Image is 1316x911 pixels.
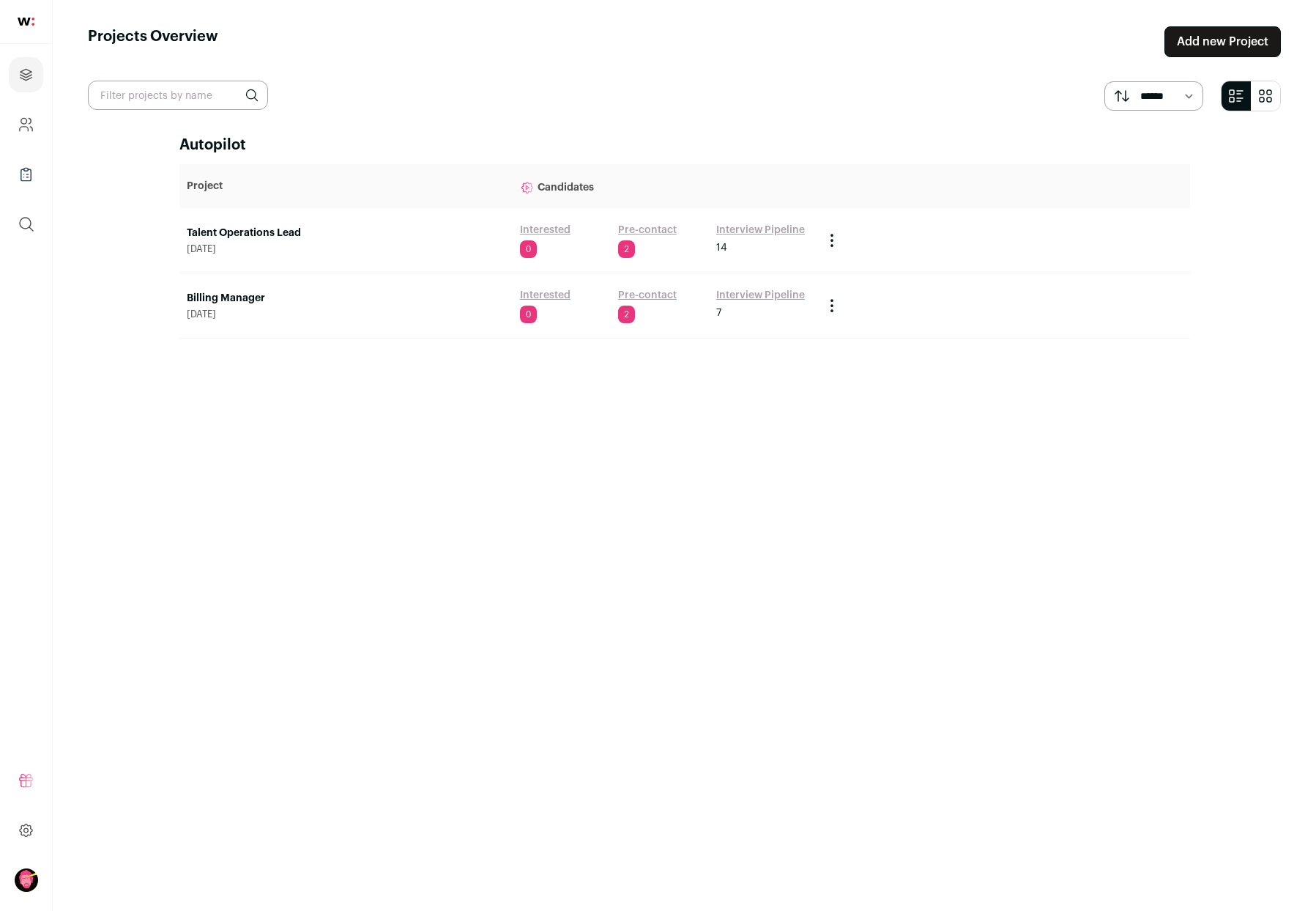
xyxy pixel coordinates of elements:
a: Interview Pipeline [716,288,805,303]
h1: Projects Overview [88,26,218,57]
span: 2 [618,306,635,323]
img: wellfound-shorthand-0d5821cbd27db2630d0214b213865d53afaa358527fdda9d0ea32b1df1b89c2c.svg [18,18,34,26]
a: Projects [9,57,43,92]
a: Interested [520,223,570,237]
img: 328686-medium_jpg [15,868,38,892]
a: Company Lists [9,157,43,192]
span: [DATE] [187,243,505,255]
p: Candidates [520,171,808,201]
span: 0 [520,306,537,323]
a: Company and ATS Settings [9,107,43,142]
span: 0 [520,240,537,258]
a: Interested [520,288,570,303]
a: Interview Pipeline [716,223,805,237]
button: Project Actions [823,297,841,314]
span: [DATE] [187,309,505,320]
a: Pre-contact [618,288,677,303]
button: Open dropdown [15,868,38,892]
span: 14 [716,240,727,255]
span: 2 [618,240,635,258]
button: Project Actions [823,232,841,249]
a: Billing Manager [187,291,505,306]
input: Filter projects by name [88,81,268,110]
span: 7 [716,306,721,320]
h2: Autopilot [179,135,1190,155]
a: Talent Operations Lead [187,226,505,240]
a: Pre-contact [618,223,677,237]
p: Project [187,179,505,193]
a: Add new Project [1164,26,1281,57]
